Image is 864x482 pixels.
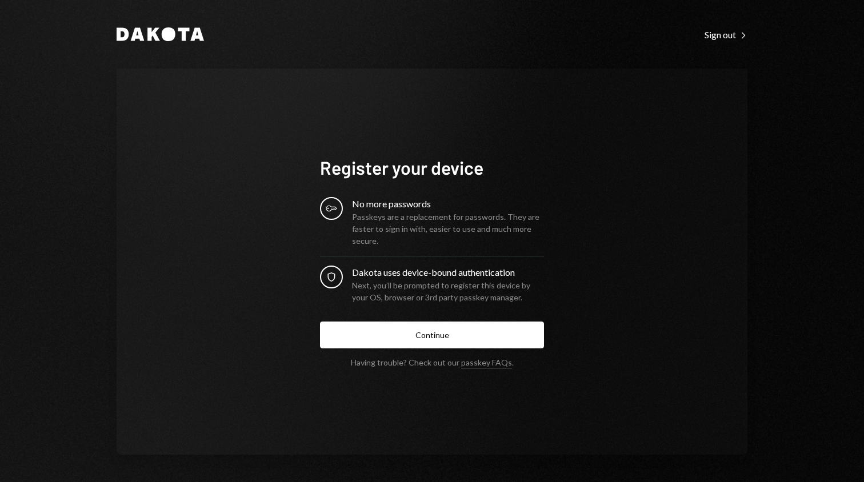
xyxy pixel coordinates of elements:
h1: Register your device [320,156,544,179]
button: Continue [320,322,544,348]
div: Passkeys are a replacement for passwords. They are faster to sign in with, easier to use and much... [352,211,544,247]
div: Sign out [705,29,747,41]
a: Sign out [705,28,747,41]
div: Dakota uses device-bound authentication [352,266,544,279]
div: Having trouble? Check out our . [351,358,514,367]
div: Next, you’ll be prompted to register this device by your OS, browser or 3rd party passkey manager. [352,279,544,303]
a: passkey FAQs [461,358,512,368]
div: No more passwords [352,197,544,211]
